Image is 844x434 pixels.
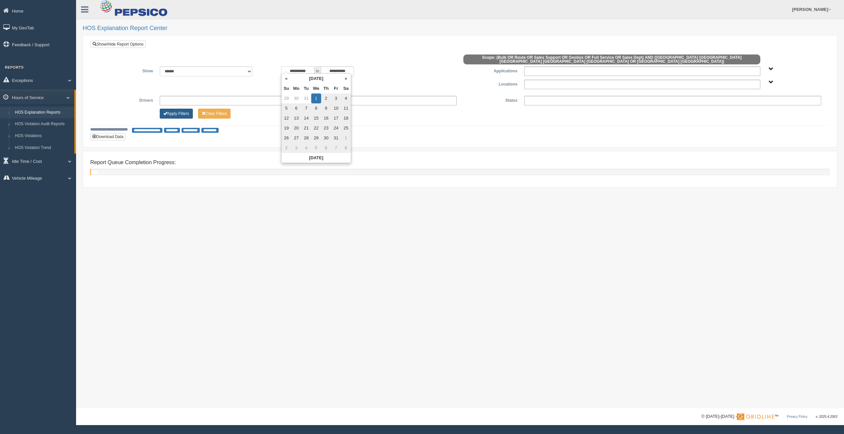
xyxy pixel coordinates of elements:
button: Change Filter Options [198,109,231,119]
a: HOS Violation Trend [12,142,74,154]
td: 31 [301,93,311,103]
th: « [281,74,291,84]
td: 30 [291,93,301,103]
a: Privacy Policy [787,415,807,418]
label: Status [460,96,521,104]
label: Applications [460,66,521,74]
div: © [DATE]-[DATE] - ™ [701,413,837,420]
th: » [341,74,351,84]
td: 6 [321,143,331,153]
td: 22 [311,123,321,133]
td: 8 [311,103,321,113]
td: 26 [281,133,291,143]
td: 16 [321,113,331,123]
td: 29 [311,133,321,143]
button: Change Filter Options [160,109,193,119]
td: 30 [321,133,331,143]
th: Th [321,84,331,93]
td: 15 [311,113,321,123]
th: Su [281,84,291,93]
span: v. 2025.4.2063 [816,415,837,418]
td: 24 [331,123,341,133]
a: HOS Explanation Reports [12,107,74,119]
h2: HOS Explanation Report Center [83,25,837,32]
td: 7 [301,103,311,113]
td: 17 [331,113,341,123]
th: [DATE] [281,153,351,163]
td: 4 [301,143,311,153]
td: 19 [281,123,291,133]
label: Locations [460,80,521,88]
td: 10 [331,103,341,113]
td: 6 [291,103,301,113]
td: 12 [281,113,291,123]
th: Fr [331,84,341,93]
td: 25 [341,123,351,133]
span: to [314,66,321,76]
button: Download Data [90,133,125,140]
td: 14 [301,113,311,123]
td: 5 [281,103,291,113]
td: 8 [341,143,351,153]
td: 5 [311,143,321,153]
th: Sa [341,84,351,93]
td: 4 [341,93,351,103]
label: Drivers [96,96,156,104]
td: 3 [331,93,341,103]
td: 9 [321,103,331,113]
td: 28 [301,133,311,143]
td: 11 [341,103,351,113]
a: HOS Violation Audit Reports [12,118,74,130]
td: 2 [321,93,331,103]
td: 20 [291,123,301,133]
td: 1 [341,133,351,143]
span: Scope: (Bulk OR Route OR Sales Support OR Geobox OR Full Service OR Sales Dept) AND ([GEOGRAPHIC_... [463,54,760,64]
label: Show [96,66,156,74]
th: [DATE] [291,74,341,84]
td: 23 [321,123,331,133]
td: 31 [331,133,341,143]
td: 18 [341,113,351,123]
td: 7 [331,143,341,153]
td: 3 [291,143,301,153]
th: Mo [291,84,301,93]
td: 21 [301,123,311,133]
img: Gridline [737,414,774,420]
td: 13 [291,113,301,123]
td: 27 [291,133,301,143]
td: 1 [311,93,321,103]
a: Show/Hide Report Options [91,41,146,48]
td: 29 [281,93,291,103]
th: We [311,84,321,93]
a: HOS Violations [12,130,74,142]
th: Tu [301,84,311,93]
td: 2 [281,143,291,153]
h4: Report Queue Completion Progress: [90,160,830,165]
